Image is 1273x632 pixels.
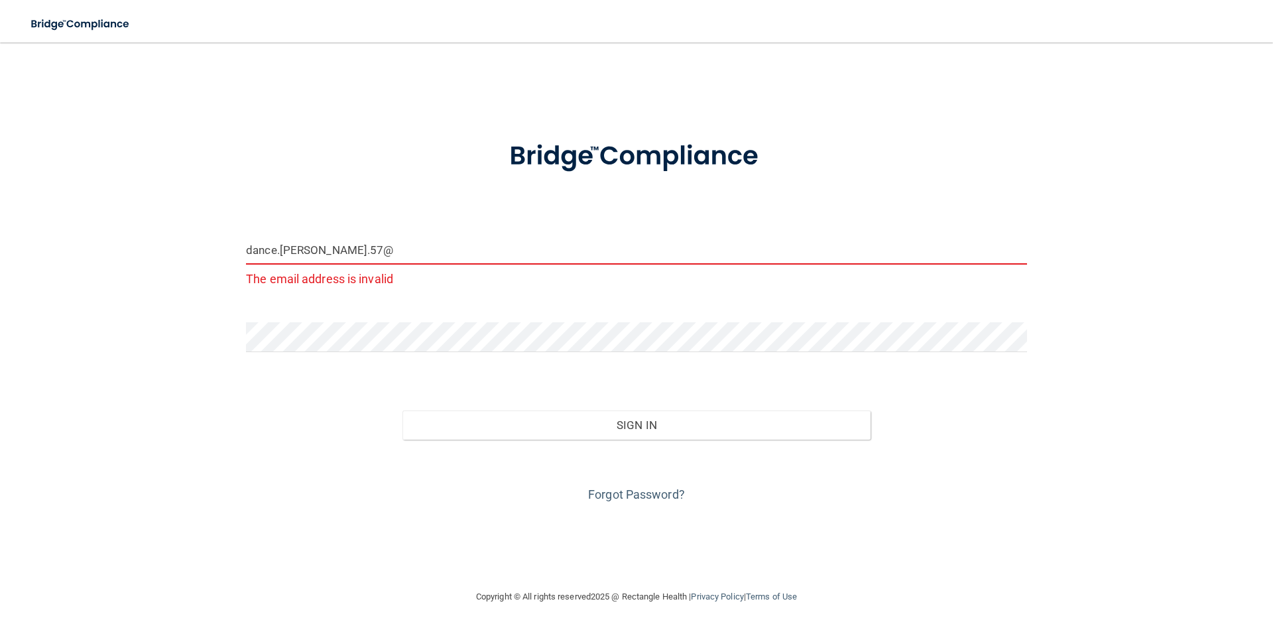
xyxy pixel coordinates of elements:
p: The email address is invalid [246,268,1027,290]
a: Terms of Use [746,592,797,601]
div: Copyright © All rights reserved 2025 @ Rectangle Health | | [394,576,879,618]
img: bridge_compliance_login_screen.278c3ca4.svg [20,11,142,38]
img: bridge_compliance_login_screen.278c3ca4.svg [482,122,791,191]
a: Forgot Password? [588,487,685,501]
a: Privacy Policy [691,592,743,601]
button: Sign In [402,411,871,440]
input: Email [246,235,1027,265]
